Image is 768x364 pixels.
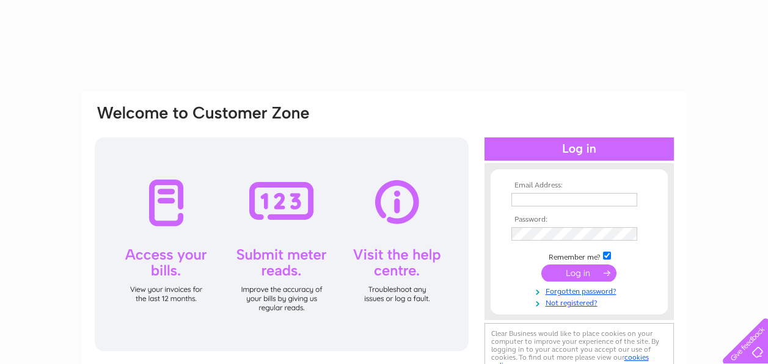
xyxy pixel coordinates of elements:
[511,285,650,296] a: Forgotten password?
[541,264,616,282] input: Submit
[511,296,650,308] a: Not registered?
[508,250,650,262] td: Remember me?
[508,216,650,224] th: Password:
[508,181,650,190] th: Email Address:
